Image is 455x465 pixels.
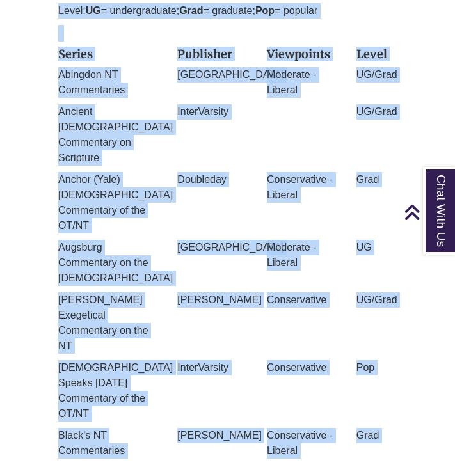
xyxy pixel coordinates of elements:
[177,172,248,187] p: Doubleday
[356,360,397,375] p: Pop
[356,67,397,83] p: UG/Grad
[58,360,158,422] p: [DEMOGRAPHIC_DATA] Speaks [DATE] Commentary of the OT/NT
[179,5,203,16] strong: Grad
[267,360,337,375] p: Conservative
[58,3,397,19] p: Level: = undergraduate; = graduate; = popular
[356,292,397,308] p: UG/Grad
[356,428,397,443] p: Grad
[86,5,101,16] strong: UG
[267,67,337,98] p: Moderate - Liberal
[356,104,397,120] p: UG/Grad
[356,172,397,187] p: Grad
[177,240,248,255] p: [GEOGRAPHIC_DATA]
[177,360,248,375] p: InterVarsity
[267,172,337,203] p: Conservative - Liberal
[58,47,93,61] strong: Series
[58,240,158,286] p: Augsburg Commentary on the [DEMOGRAPHIC_DATA]
[267,47,330,61] strong: Viewpoints
[356,47,387,61] strong: Level
[58,292,158,354] p: [PERSON_NAME] Exegetical Commentary on the NT
[404,203,452,221] a: Back to Top
[177,292,248,308] p: [PERSON_NAME]
[58,428,158,459] p: Black's NT Commentaries
[356,240,397,255] p: UG
[255,5,275,16] strong: Pop
[58,172,158,233] p: Anchor (Yale) [DEMOGRAPHIC_DATA] Commentary of the OT/NT
[267,240,337,271] p: Moderate - Liberal
[58,67,158,98] p: Abingdon NT Commentaries
[177,428,248,443] p: [PERSON_NAME]
[267,428,337,459] p: Conservative - Liberal
[177,67,248,83] p: [GEOGRAPHIC_DATA]
[177,104,248,120] p: InterVarsity
[267,292,337,308] p: Conservative
[58,104,158,166] p: Ancient [DEMOGRAPHIC_DATA] Commentary on Scripture
[177,47,232,61] strong: Publisher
